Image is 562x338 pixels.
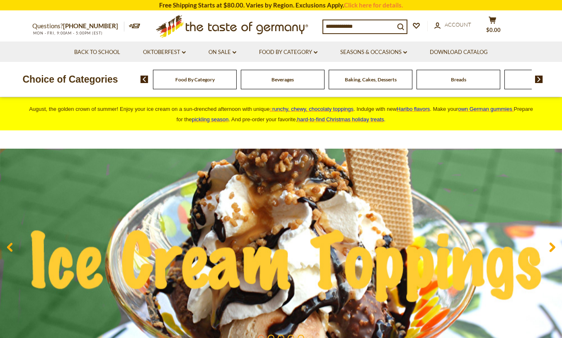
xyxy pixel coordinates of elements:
[208,48,236,57] a: On Sale
[434,20,471,29] a: Account
[272,106,354,112] span: runchy, chewy, chocolaty toppings
[486,27,501,33] span: $0.00
[259,48,317,57] a: Food By Category
[458,106,512,112] span: own German gummies
[297,116,384,122] a: hard-to-find Christmas holiday treats
[458,106,514,112] a: own German gummies.
[271,76,294,83] a: Beverages
[32,21,124,32] p: Questions?
[397,106,430,112] a: Haribo flavors
[340,48,407,57] a: Seasons & Occasions
[143,48,186,57] a: Oktoberfest
[535,76,543,83] img: next arrow
[430,48,488,57] a: Download Catalog
[297,116,385,122] span: .
[344,1,403,9] a: Click here for details.
[269,106,354,112] a: crunchy, chewy, chocolaty toppings
[63,22,118,29] a: [PHONE_NUMBER]
[451,76,466,83] a: Breads
[32,31,103,35] span: MON - FRI, 9:00AM - 5:00PM (EST)
[140,76,148,83] img: previous arrow
[345,76,397,83] a: Baking, Cakes, Desserts
[29,106,533,122] span: August, the golden crown of summer! Enjoy your ice cream on a sun-drenched afternoon with unique ...
[445,21,471,28] span: Account
[480,16,505,37] button: $0.00
[74,48,120,57] a: Back to School
[192,116,229,122] a: pickling season
[175,76,215,83] a: Food By Category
